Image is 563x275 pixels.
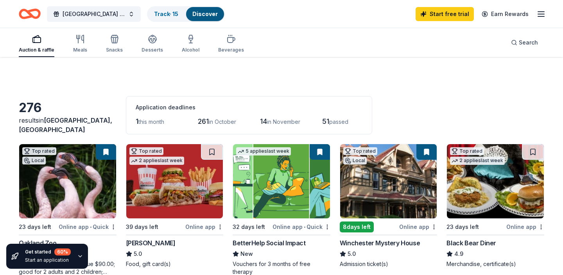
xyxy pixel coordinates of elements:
[134,249,142,259] span: 5.0
[209,118,236,125] span: in October
[446,260,544,268] div: Merchandise, certificate(s)
[126,260,224,268] div: Food, gift card(s)
[106,47,123,53] div: Snacks
[54,248,71,255] div: 60 %
[22,157,46,164] div: Local
[126,144,224,268] a: Image for Portillo'sTop rated2 applieslast week39 days leftOnline app[PERSON_NAME]5.0Food, gift c...
[19,100,117,116] div: 276
[340,144,437,218] img: Image for Winchester Mystery House
[233,238,305,248] div: BetterHelp Social Impact
[47,6,141,22] button: [GEOGRAPHIC_DATA] Auction 2025
[348,249,356,259] span: 5.0
[399,222,437,232] div: Online app
[267,118,300,125] span: in November
[154,11,178,17] a: Track· 15
[447,144,544,218] img: Image for Black Bear Diner
[182,47,199,53] div: Alcohol
[19,5,41,23] a: Home
[340,260,437,268] div: Admission ticket(s)
[233,222,265,232] div: 32 days left
[19,144,116,218] img: Image for Oakland Zoo
[185,222,223,232] div: Online app
[192,11,218,17] a: Discover
[22,147,56,155] div: Top rated
[218,31,244,57] button: Beverages
[25,248,71,255] div: Get started
[73,31,87,57] button: Meals
[446,238,496,248] div: Black Bear Diner
[182,31,199,57] button: Alcohol
[147,6,225,22] button: Track· 15Discover
[340,238,420,248] div: Winchester Mystery House
[63,9,125,19] span: [GEOGRAPHIC_DATA] Auction 2025
[240,249,253,259] span: New
[505,35,544,50] button: Search
[450,147,484,155] div: Top rated
[519,38,538,47] span: Search
[142,31,163,57] button: Desserts
[218,47,244,53] div: Beverages
[322,117,329,125] span: 51
[19,222,51,232] div: 23 days left
[142,47,163,53] div: Desserts
[273,222,330,232] div: Online app Quick
[106,31,123,57] button: Snacks
[343,147,377,155] div: Top rated
[129,157,184,165] div: 2 applies last week
[136,103,362,112] div: Application deadlines
[19,116,112,134] span: [GEOGRAPHIC_DATA], [GEOGRAPHIC_DATA]
[454,249,463,259] span: 4.9
[236,147,291,155] div: 5 applies last week
[477,7,533,21] a: Earn Rewards
[73,47,87,53] div: Meals
[129,147,163,155] div: Top rated
[136,117,138,125] span: 1
[506,222,544,232] div: Online app
[198,117,209,125] span: 261
[416,7,474,21] a: Start free trial
[138,118,164,125] span: this month
[343,157,367,164] div: Local
[126,222,158,232] div: 39 days left
[450,157,505,165] div: 2 applies last week
[19,31,54,57] button: Auction & raffle
[126,144,223,218] img: Image for Portillo's
[446,222,479,232] div: 23 days left
[304,224,305,230] span: •
[233,144,330,218] img: Image for BetterHelp Social Impact
[19,47,54,53] div: Auction & raffle
[25,257,71,263] div: Start an application
[19,116,112,134] span: in
[59,222,117,232] div: Online app Quick
[260,117,267,125] span: 14
[340,144,437,268] a: Image for Winchester Mystery HouseTop ratedLocal8days leftOnline appWinchester Mystery House5.0Ad...
[446,144,544,268] a: Image for Black Bear DinerTop rated2 applieslast week23 days leftOnline appBlack Bear Diner4.9Mer...
[340,221,374,232] div: 8 days left
[126,238,176,248] div: [PERSON_NAME]
[90,224,91,230] span: •
[19,116,117,134] div: results
[329,118,348,125] span: passed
